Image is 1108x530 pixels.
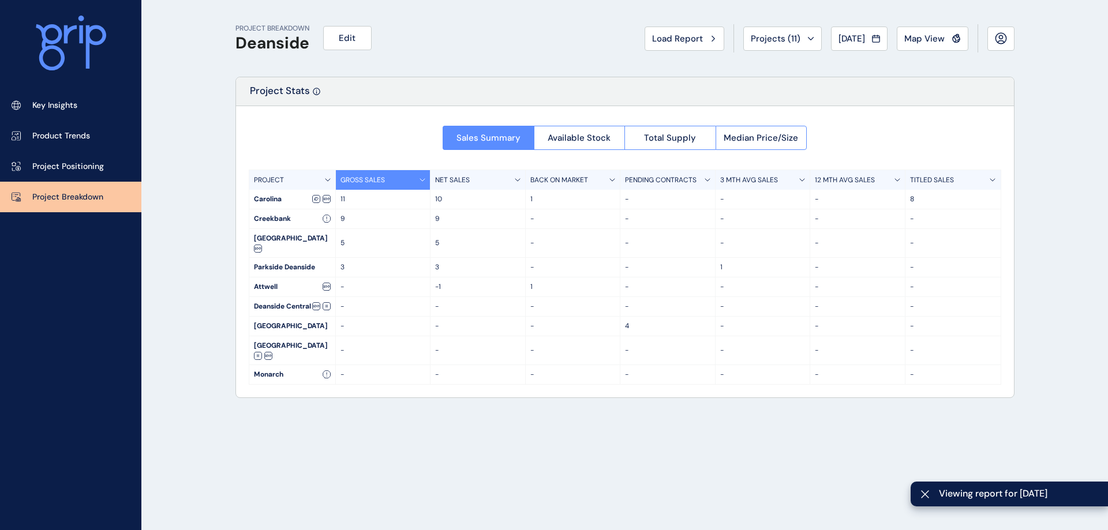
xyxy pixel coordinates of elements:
[548,132,611,144] span: Available Stock
[910,194,996,204] p: 8
[323,26,372,50] button: Edit
[910,345,996,355] p: -
[249,258,335,277] div: Parkside Deanside
[340,302,426,311] p: -
[815,262,900,272] p: -
[249,229,335,257] div: [GEOGRAPHIC_DATA]
[530,282,616,292] p: 1
[32,191,103,203] p: Project Breakdown
[720,214,806,224] p: -
[625,282,710,292] p: -
[720,175,778,185] p: 3 MTH AVG SALES
[340,345,426,355] p: -
[435,282,521,292] p: -1
[340,238,426,248] p: 5
[339,32,355,44] span: Edit
[910,302,996,311] p: -
[815,282,900,292] p: -
[624,126,716,150] button: Total Supply
[815,321,900,331] p: -
[435,238,521,248] p: 5
[716,126,807,150] button: Median Price/Size
[32,161,104,172] p: Project Positioning
[644,132,696,144] span: Total Supply
[235,33,309,53] h1: Deanside
[625,370,710,379] p: -
[340,321,426,331] p: -
[530,321,616,331] p: -
[625,214,710,224] p: -
[235,24,309,33] p: PROJECT BREAKDOWN
[625,194,710,204] p: -
[249,317,335,336] div: [GEOGRAPHIC_DATA]
[250,84,310,106] p: Project Stats
[340,194,426,204] p: 11
[720,370,806,379] p: -
[939,487,1099,500] span: Viewing report for [DATE]
[530,175,588,185] p: BACK ON MARKET
[340,214,426,224] p: 9
[815,238,900,248] p: -
[435,321,521,331] p: -
[720,302,806,311] p: -
[530,238,616,248] p: -
[910,175,954,185] p: TITLED SALES
[720,321,806,331] p: -
[720,194,806,204] p: -
[340,175,385,185] p: GROSS SALES
[910,262,996,272] p: -
[435,302,521,311] p: -
[32,100,77,111] p: Key Insights
[530,302,616,311] p: -
[815,214,900,224] p: -
[720,238,806,248] p: -
[340,370,426,379] p: -
[743,27,822,51] button: Projects (11)
[456,132,521,144] span: Sales Summary
[720,345,806,355] p: -
[435,262,521,272] p: 3
[530,194,616,204] p: 1
[254,175,284,185] p: PROJECT
[910,238,996,248] p: -
[625,175,697,185] p: PENDING CONTRACTS
[625,262,710,272] p: -
[652,33,703,44] span: Load Report
[530,345,616,355] p: -
[724,132,798,144] span: Median Price/Size
[249,277,335,296] div: Attwell
[720,282,806,292] p: -
[534,126,625,150] button: Available Stock
[625,321,710,331] p: 4
[443,126,534,150] button: Sales Summary
[249,190,335,209] div: Carolina
[249,365,335,384] div: Monarch
[815,370,900,379] p: -
[751,33,800,44] span: Projects ( 11 )
[340,282,426,292] p: -
[910,321,996,331] p: -
[249,297,335,316] div: Deanside Central
[720,262,806,272] p: 1
[815,194,900,204] p: -
[530,262,616,272] p: -
[815,175,875,185] p: 12 MTH AVG SALES
[249,336,335,364] div: [GEOGRAPHIC_DATA]
[839,33,865,44] span: [DATE]
[645,27,724,51] button: Load Report
[904,33,945,44] span: Map View
[32,130,90,142] p: Product Trends
[249,209,335,228] div: Creekbank
[435,214,521,224] p: 9
[897,27,968,51] button: Map View
[340,262,426,272] p: 3
[910,214,996,224] p: -
[530,370,616,379] p: -
[910,370,996,379] p: -
[625,302,710,311] p: -
[815,302,900,311] p: -
[435,370,521,379] p: -
[435,345,521,355] p: -
[625,238,710,248] p: -
[625,345,710,355] p: -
